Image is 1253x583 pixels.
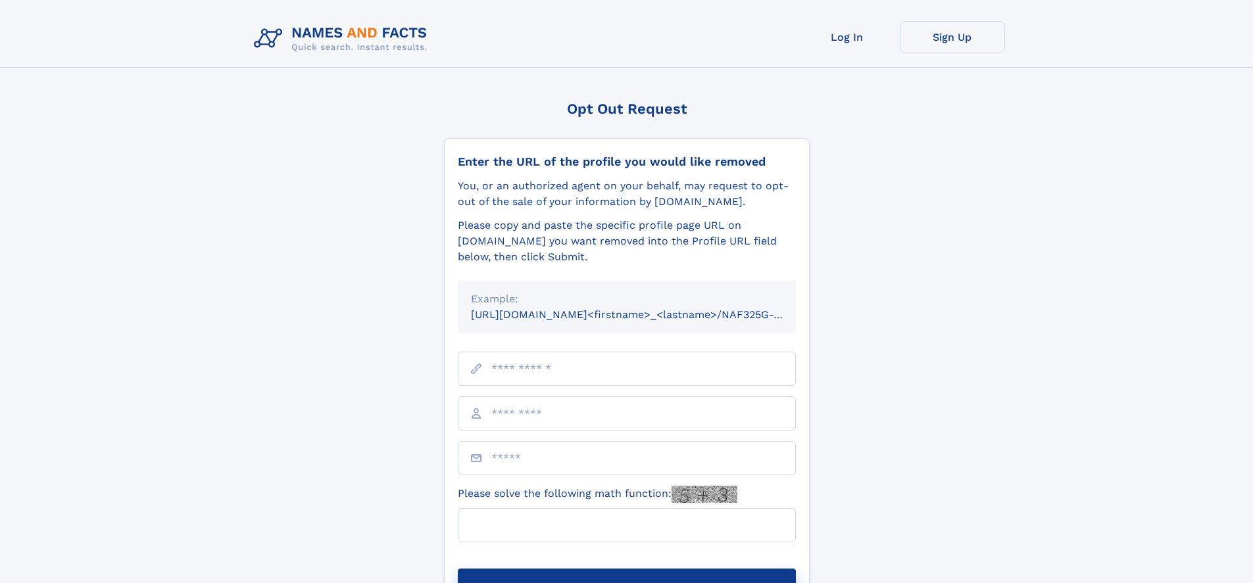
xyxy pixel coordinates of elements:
[249,21,438,57] img: Logo Names and Facts
[471,308,821,321] small: [URL][DOMAIN_NAME]<firstname>_<lastname>/NAF325G-xxxxxxxx
[458,154,796,169] div: Enter the URL of the profile you would like removed
[458,178,796,210] div: You, or an authorized agent on your behalf, may request to opt-out of the sale of your informatio...
[458,486,737,503] label: Please solve the following math function:
[795,21,900,53] a: Log In
[458,218,796,265] div: Please copy and paste the specific profile page URL on [DOMAIN_NAME] you want removed into the Pr...
[900,21,1005,53] a: Sign Up
[471,291,783,307] div: Example:
[444,101,810,117] div: Opt Out Request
